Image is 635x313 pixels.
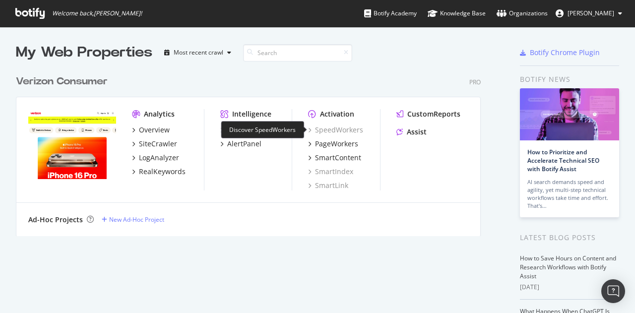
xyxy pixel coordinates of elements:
div: New Ad-Hoc Project [109,215,164,224]
div: Botify news [520,74,619,85]
a: New Ad-Hoc Project [102,215,164,224]
div: Knowledge Base [428,8,486,18]
a: How to Save Hours on Content and Research Workflows with Botify Assist [520,254,616,280]
a: PageWorkers [308,139,358,149]
div: Latest Blog Posts [520,232,619,243]
div: SiteCrawler [139,139,177,149]
a: AlertPanel [220,139,261,149]
a: Botify Chrome Plugin [520,48,600,58]
a: ActionBoard [220,125,268,135]
div: Discover SpeedWorkers [221,121,304,138]
a: SmartContent [308,153,361,163]
a: SmartLink [308,181,348,190]
a: Assist [396,127,427,137]
div: SmartContent [315,153,361,163]
div: CustomReports [407,109,460,119]
a: Verizon Consumer [16,74,112,89]
div: Assist [407,127,427,137]
a: SiteCrawler [132,139,177,149]
div: RealKeywords [139,167,186,177]
div: AI search demands speed and agility, yet multi-step technical workflows take time and effort. Tha... [527,178,612,210]
a: How to Prioritize and Accelerate Technical SEO with Botify Assist [527,148,599,173]
div: Ad-Hoc Projects [28,215,83,225]
a: LogAnalyzer [132,153,179,163]
img: How to Prioritize and Accelerate Technical SEO with Botify Assist [520,88,619,140]
div: AlertPanel [227,139,261,149]
div: Activation [320,109,354,119]
img: verizon.com [28,109,116,180]
div: Botify Chrome Plugin [530,48,600,58]
div: My Web Properties [16,43,152,63]
a: CustomReports [396,109,460,119]
div: Organizations [497,8,548,18]
input: Search [243,44,352,62]
div: Most recent crawl [174,50,223,56]
button: [PERSON_NAME] [548,5,630,21]
a: SmartIndex [308,167,353,177]
button: Most recent crawl [160,45,235,61]
a: RealKeywords [132,167,186,177]
div: Pro [469,78,481,86]
div: LogAnalyzer [139,153,179,163]
span: Mark Salama [568,9,614,17]
div: grid [16,63,489,236]
a: Overview [132,125,170,135]
div: Open Intercom Messenger [601,279,625,303]
div: Botify Academy [364,8,417,18]
div: Overview [139,125,170,135]
div: [DATE] [520,283,619,292]
div: Analytics [144,109,175,119]
span: Welcome back, [PERSON_NAME] ! [52,9,142,17]
div: Intelligence [232,109,271,119]
div: Verizon Consumer [16,74,108,89]
div: PageWorkers [315,139,358,149]
a: SpeedWorkers [308,125,363,135]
